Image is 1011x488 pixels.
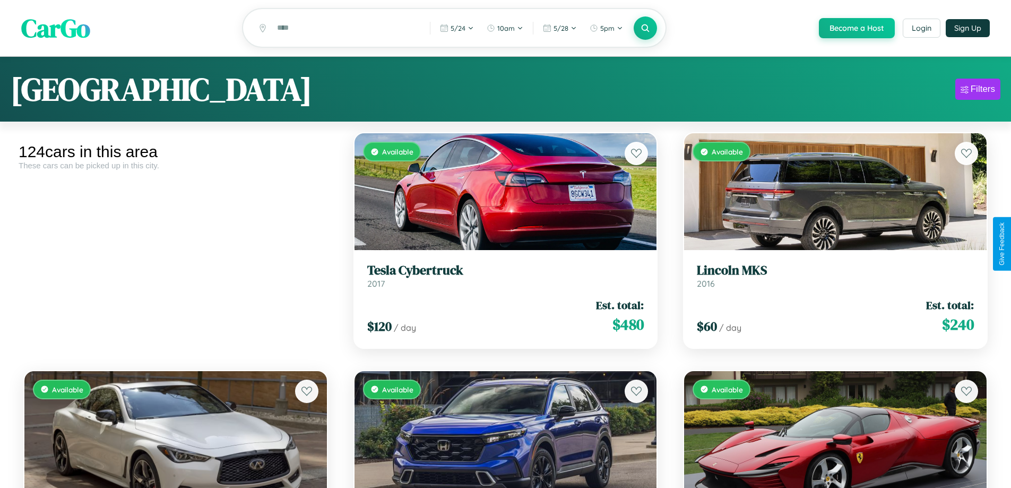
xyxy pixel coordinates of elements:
button: 5/24 [435,20,479,37]
span: CarGo [21,11,90,46]
div: These cars can be picked up in this city. [19,161,333,170]
span: / day [719,322,741,333]
span: 10am [497,24,515,32]
span: $ 60 [697,318,717,335]
span: 5 / 28 [554,24,568,32]
div: 124 cars in this area [19,143,333,161]
span: 2016 [697,278,715,289]
a: Tesla Cybertruck2017 [367,263,644,289]
div: Give Feedback [998,222,1006,266]
span: / day [394,322,416,333]
span: 2017 [367,278,385,289]
button: Login [903,19,940,38]
span: Available [712,385,743,394]
span: Est. total: [926,297,974,313]
h3: Lincoln MKS [697,263,974,278]
button: 5pm [584,20,628,37]
button: Become a Host [819,18,895,38]
a: Lincoln MKS2016 [697,263,974,289]
div: Filters [971,84,995,95]
span: $ 240 [942,314,974,335]
span: Available [52,385,83,394]
span: $ 480 [612,314,644,335]
button: Sign Up [946,19,990,37]
span: Est. total: [596,297,644,313]
span: 5 / 24 [451,24,465,32]
span: Available [712,147,743,156]
button: 10am [481,20,529,37]
h3: Tesla Cybertruck [367,263,644,278]
span: 5pm [600,24,615,32]
button: 5/28 [538,20,582,37]
span: $ 120 [367,318,392,335]
button: Filters [955,79,1000,100]
h1: [GEOGRAPHIC_DATA] [11,67,312,111]
span: Available [382,385,413,394]
span: Available [382,147,413,156]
